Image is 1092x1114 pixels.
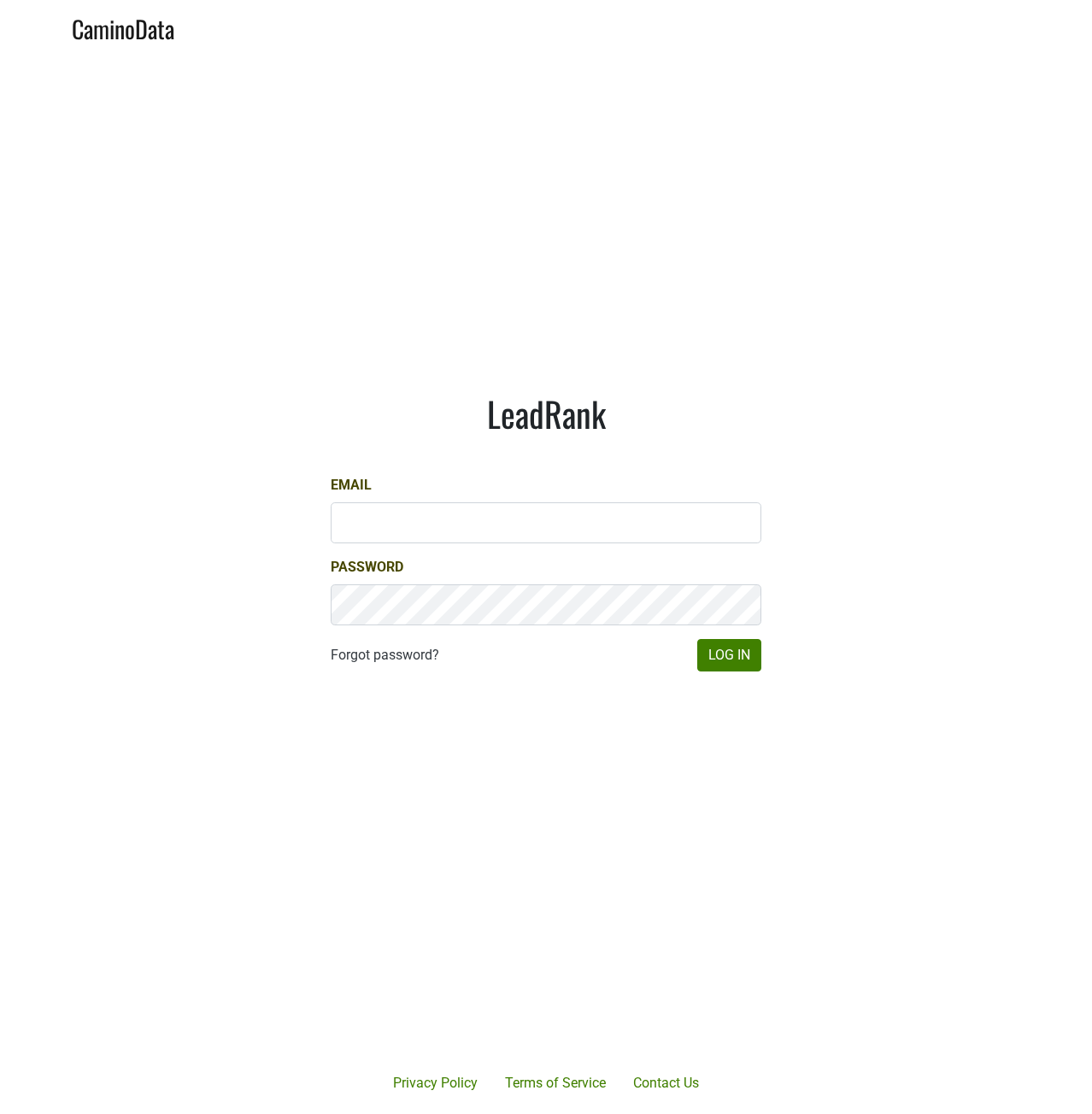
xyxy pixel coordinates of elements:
a: Forgot password? [331,645,439,665]
a: Terms of Service [491,1066,619,1100]
h1: LeadRank [331,393,761,434]
label: Password [331,557,403,578]
a: Privacy Policy [379,1066,491,1100]
button: Log In [697,639,761,671]
label: Email [331,475,372,495]
a: CaminoData [72,7,174,47]
a: Contact Us [619,1066,713,1100]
